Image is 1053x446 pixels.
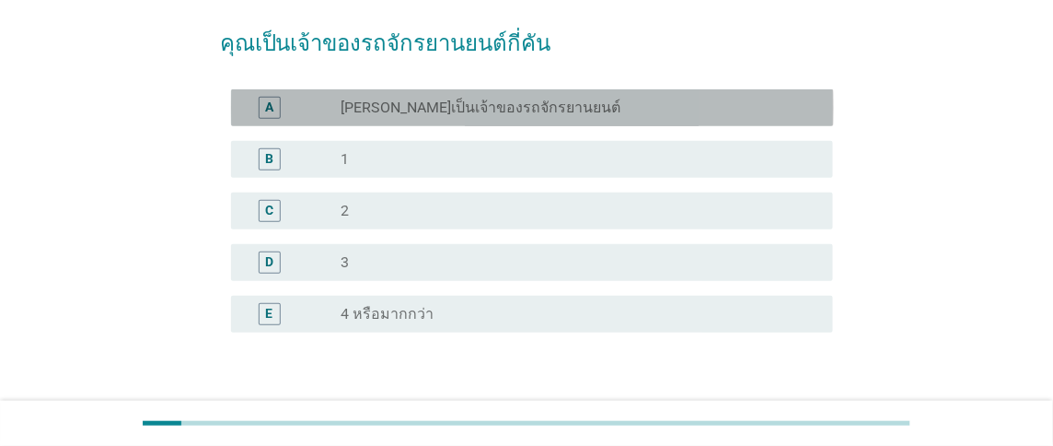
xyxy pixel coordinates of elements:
[265,252,273,272] div: D
[341,253,349,272] label: 3
[266,304,273,323] div: E
[265,149,273,169] div: B
[220,8,834,60] h2: คุณเป็นเจ้าของรถจักรยานยนต์กี่คัน
[265,98,273,117] div: A
[341,150,349,169] label: 1
[265,201,273,220] div: C
[341,305,434,323] label: 4 หรือมากกว่า
[341,202,349,220] label: 2
[341,99,620,117] label: [PERSON_NAME]เป็นเจ้าของรถจักรยานยนต์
